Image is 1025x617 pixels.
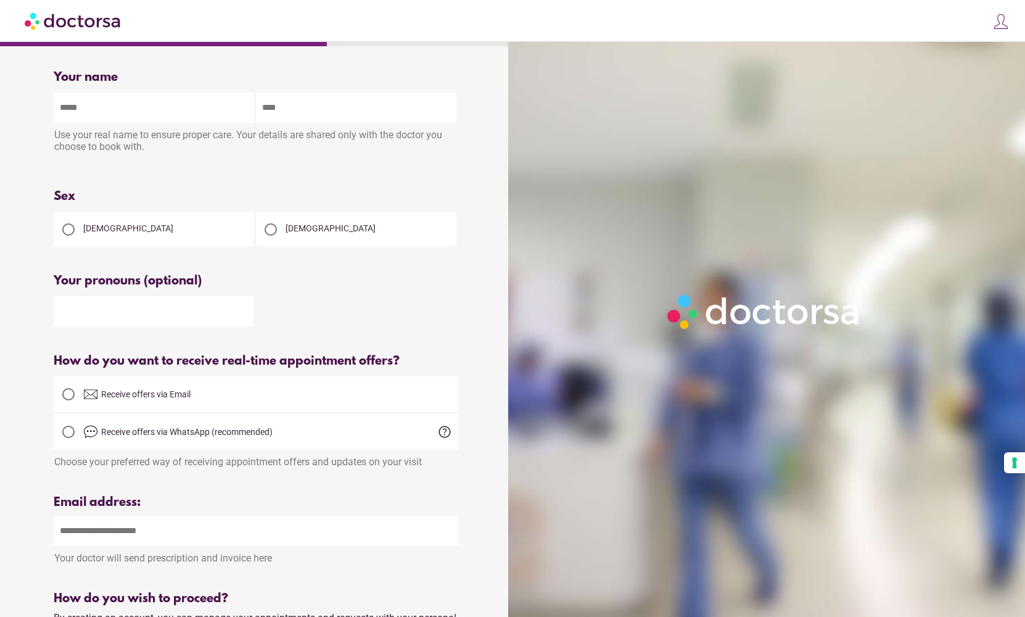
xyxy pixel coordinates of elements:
[101,389,191,399] span: Receive offers via Email
[25,7,122,35] img: Doctorsa.com
[54,495,458,510] div: Email address:
[54,546,458,564] div: Your doctor will send prescription and invoice here
[437,424,452,439] span: help
[54,123,458,162] div: Use your real name to ensure proper care. Your details are shared only with the doctor you choose...
[54,450,458,468] div: Choose your preferred way of receiving appointment offers and updates on your visit
[83,424,98,439] img: chat
[83,223,173,233] span: [DEMOGRAPHIC_DATA]
[54,274,458,288] div: Your pronouns (optional)
[1004,452,1025,473] button: Your consent preferences for tracking technologies
[54,189,458,204] div: Sex
[101,427,273,437] span: Receive offers via WhatsApp (recommended)
[54,354,458,368] div: How do you want to receive real-time appointment offers?
[54,592,458,606] div: How do you wish to proceed?
[286,223,376,233] span: [DEMOGRAPHIC_DATA]
[83,387,98,402] img: email
[992,13,1010,30] img: icons8-customer-100.png
[662,289,867,334] img: Logo-Doctorsa-trans-White-partial-flat.png
[54,70,458,85] div: Your name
